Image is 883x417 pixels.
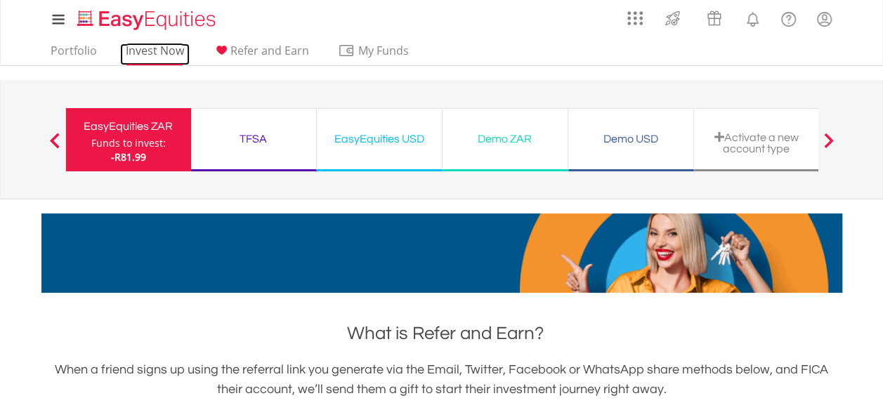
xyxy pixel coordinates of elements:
[577,129,685,149] div: Demo USD
[338,41,430,60] span: My Funds
[41,360,842,399] h3: When a friend signs up using the referral link you generate via the Email, Twitter, Facebook or W...
[627,11,643,26] img: grid-menu-icon.svg
[120,44,190,65] a: Invest Now
[693,4,735,29] a: Vouchers
[45,44,103,65] a: Portfolio
[74,117,183,136] div: EasyEquities ZAR
[74,8,221,32] img: EasyEquities_Logo.png
[771,4,806,32] a: FAQ's and Support
[207,44,315,65] a: Refer and Earn
[230,43,309,58] span: Refer and Earn
[72,4,221,32] a: Home page
[702,131,811,154] div: Activate a new account type
[347,324,544,343] span: What is Refer and Earn?
[735,4,771,32] a: Notifications
[325,129,433,149] div: EasyEquities USD
[451,129,559,149] div: Demo ZAR
[702,7,726,29] img: vouchers-v2.svg
[111,150,146,164] span: -R81.99
[41,213,842,293] img: EasyMortage Promotion Banner
[806,4,842,34] a: My Profile
[618,4,652,26] a: AppsGrid
[91,136,166,150] div: Funds to invest:
[661,7,684,29] img: thrive-v2.svg
[200,129,308,149] div: TFSA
